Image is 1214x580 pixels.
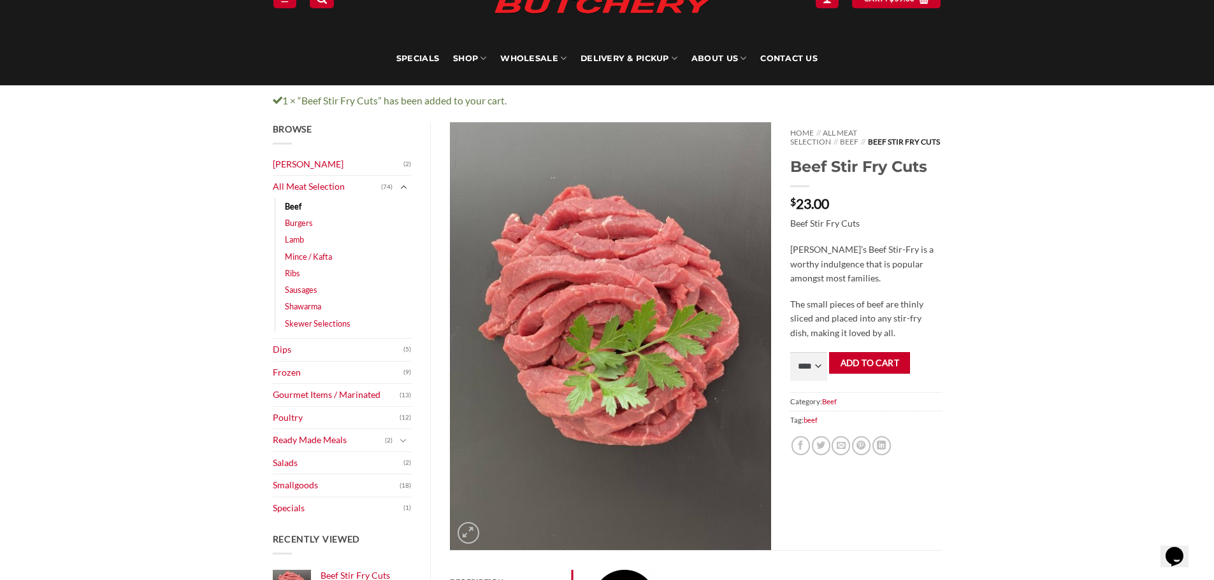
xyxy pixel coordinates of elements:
[834,137,838,146] span: //
[285,298,321,315] a: Shawarma
[285,198,301,215] a: Beef
[822,397,837,406] a: Beef
[400,386,411,405] span: (13)
[400,476,411,495] span: (18)
[829,352,910,374] button: Add to cart
[790,128,814,138] a: Home
[403,340,411,359] span: (5)
[1160,529,1201,567] iframe: chat widget
[403,499,411,518] span: (1)
[832,436,850,455] a: Email to a Friend
[273,429,386,451] a: Ready Made Meals
[790,297,941,341] p: The small pieces of beef are thinly sliced and placed into any stir-fry dish, making it loved by ...
[273,497,404,520] a: Specials
[790,195,829,211] bdi: 23.00
[263,93,951,109] div: 1 × “Beef Stir Fry Cuts” has been added to your cart.
[273,176,382,198] a: All Meat Selection
[273,339,404,361] a: Dips
[400,408,411,427] span: (12)
[790,411,941,429] span: Tag:
[790,392,941,411] span: Category:
[453,32,486,85] a: SHOP
[581,32,677,85] a: Delivery & Pickup
[790,157,941,176] h1: Beef Stir Fry Cuts
[273,362,404,384] a: Frozen
[868,137,940,146] span: Beef Stir Fry Cuts
[804,416,818,424] a: beef
[691,32,746,85] a: About Us
[790,128,857,146] a: All Meat Selection
[403,155,411,174] span: (2)
[285,231,304,248] a: Lamb
[861,137,865,146] span: //
[273,452,404,474] a: Salads
[285,315,350,332] a: Skewer Selections
[790,243,941,286] p: [PERSON_NAME]’s Beef Stir-Fry is a worthy indulgence that is popular amongst most families.
[273,534,361,544] span: Recently Viewed
[285,281,317,298] a: Sausages
[852,436,871,455] a: Pin on Pinterest
[396,180,411,194] button: Toggle
[273,384,400,406] a: Gourmet Items / Marinated
[385,431,393,450] span: (2)
[396,32,439,85] a: Specials
[872,436,891,455] a: Share on LinkedIn
[790,216,941,231] p: Beef Stir Fry Cuts
[285,215,313,231] a: Burgers
[403,363,411,382] span: (9)
[816,128,821,138] span: //
[273,153,404,176] a: [PERSON_NAME]
[790,197,796,207] span: $
[791,436,810,455] a: Share on Facebook
[285,248,332,265] a: Mince / Kafta
[396,434,411,448] button: Toggle
[760,32,818,85] a: Contact Us
[500,32,567,85] a: Wholesale
[812,436,830,455] a: Share on Twitter
[273,407,400,429] a: Poultry
[273,124,312,134] span: Browse
[458,522,479,544] a: Zoom
[450,122,771,550] img: Beef Stir Fry Cuts
[273,474,400,497] a: Smallgoods
[840,137,858,146] a: Beef
[403,453,411,472] span: (2)
[381,178,393,197] span: (74)
[285,265,300,281] a: Ribs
